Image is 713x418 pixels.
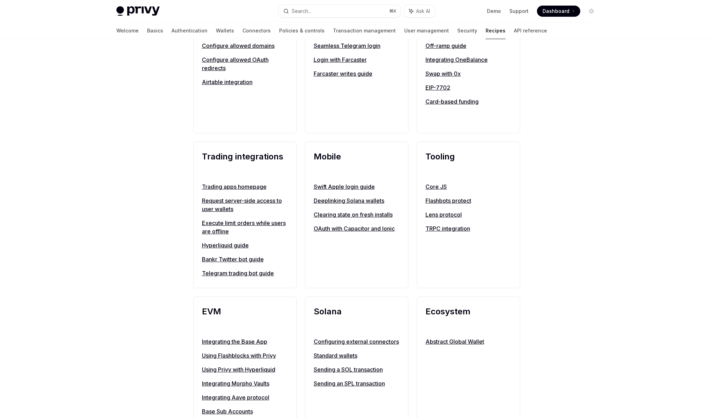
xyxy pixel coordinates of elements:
a: Bankr Twitter bot guide [202,255,288,263]
a: API reference [514,22,547,39]
a: Connectors [242,22,271,39]
button: Search...⌘K [278,5,401,17]
a: Clearing state on fresh installs [314,210,400,219]
a: Swift Apple login guide [314,182,400,191]
a: Core JS [425,182,511,191]
a: Recipes [486,22,505,39]
a: Transaction management [333,22,396,39]
h2: Ecosystem [425,305,511,330]
a: Configure allowed OAuth redirects [202,55,288,72]
h2: EVM [202,305,288,330]
a: Using Flashblocks with Privy [202,351,288,360]
div: Search... [292,7,311,15]
a: Seamless Telegram login [314,42,400,50]
h2: Tooling [425,150,511,176]
a: Welcome [116,22,139,39]
span: Dashboard [543,8,569,15]
a: EIP-7702 [425,83,511,92]
a: User management [404,22,449,39]
a: Standard wallets [314,351,400,360]
a: Trading apps homepage [202,182,288,191]
a: OAuth with Capacitor and Ionic [314,224,400,233]
a: Execute limit orders while users are offline [202,219,288,236]
img: light logo [116,6,160,16]
a: Flashbots protect [425,196,511,205]
a: Integrating Morpho Vaults [202,379,288,388]
h2: Trading integrations [202,150,288,176]
a: Sending a SOL transaction [314,365,400,374]
a: Request server-side access to user wallets [202,196,288,213]
a: Sending an SPL transaction [314,379,400,388]
a: Authentication [172,22,208,39]
a: Support [509,8,529,15]
a: Configuring external connectors [314,337,400,346]
a: Integrating the Base App [202,337,288,346]
a: Hyperliquid guide [202,241,288,249]
a: TRPC integration [425,224,511,233]
a: Policies & controls [279,22,325,39]
a: Demo [487,8,501,15]
h2: Mobile [314,150,400,176]
a: Security [457,22,477,39]
a: Login with Farcaster [314,55,400,64]
a: Lens protocol [425,210,511,219]
a: Wallets [216,22,234,39]
h2: Solana [314,305,400,330]
a: Telegram trading bot guide [202,269,288,277]
a: Off-ramp guide [425,42,511,50]
span: ⌘ K [389,8,396,14]
span: Ask AI [416,8,430,15]
a: Dashboard [537,6,580,17]
a: Farcaster writes guide [314,69,400,78]
a: Airtable integration [202,78,288,86]
a: Integrating Aave protocol [202,393,288,402]
a: Integrating OneBalance [425,55,511,64]
a: Abstract Global Wallet [425,337,511,346]
a: Swap with 0x [425,69,511,78]
a: Using Privy with Hyperliquid [202,365,288,374]
a: Base Sub Accounts [202,407,288,416]
a: Configure allowed domains [202,42,288,50]
a: Basics [147,22,163,39]
button: Ask AI [404,5,435,17]
a: Deeplinking Solana wallets [314,196,400,205]
button: Toggle dark mode [586,6,597,17]
a: Card-based funding [425,97,511,106]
